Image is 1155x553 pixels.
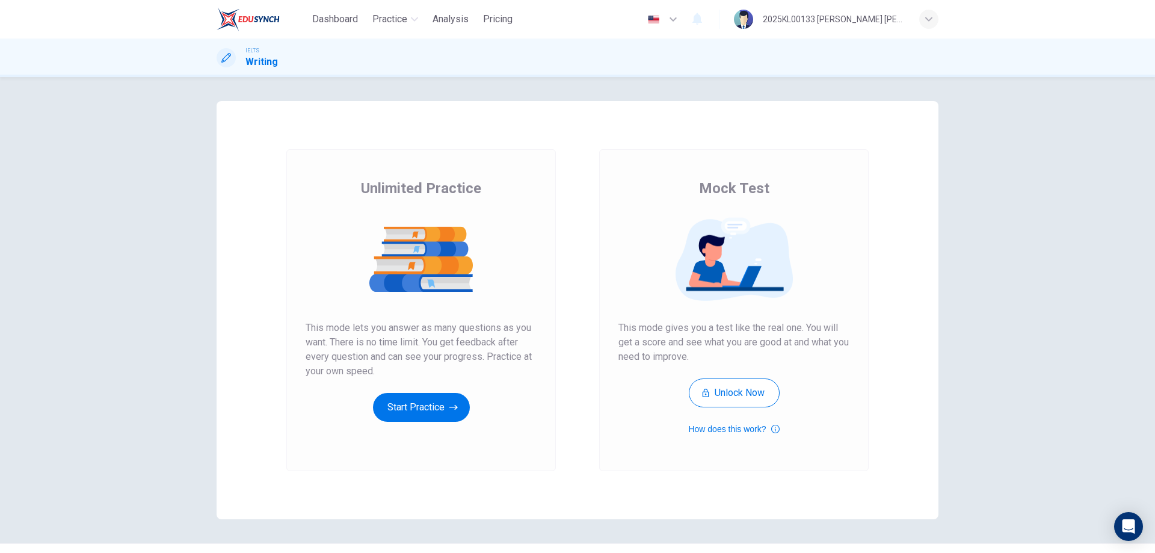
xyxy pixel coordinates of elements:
[618,321,849,364] span: This mode gives you a test like the real one. You will get a score and see what you are good at a...
[483,12,513,26] span: Pricing
[373,393,470,422] button: Start Practice
[433,12,469,26] span: Analysis
[245,55,278,69] h1: Writing
[689,378,780,407] button: Unlock Now
[734,10,753,29] img: Profile picture
[368,8,423,30] button: Practice
[307,8,363,30] button: Dashboard
[763,12,905,26] div: 2025KL00133 [PERSON_NAME] [PERSON_NAME]
[217,7,280,31] img: EduSynch logo
[1114,512,1143,541] div: Open Intercom Messenger
[245,46,259,55] span: IELTS
[312,12,358,26] span: Dashboard
[428,8,473,30] button: Analysis
[699,179,769,198] span: Mock Test
[688,422,779,436] button: How does this work?
[478,8,517,30] button: Pricing
[306,321,537,378] span: This mode lets you answer as many questions as you want. There is no time limit. You get feedback...
[372,12,407,26] span: Practice
[217,7,307,31] a: EduSynch logo
[646,15,661,24] img: en
[361,179,481,198] span: Unlimited Practice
